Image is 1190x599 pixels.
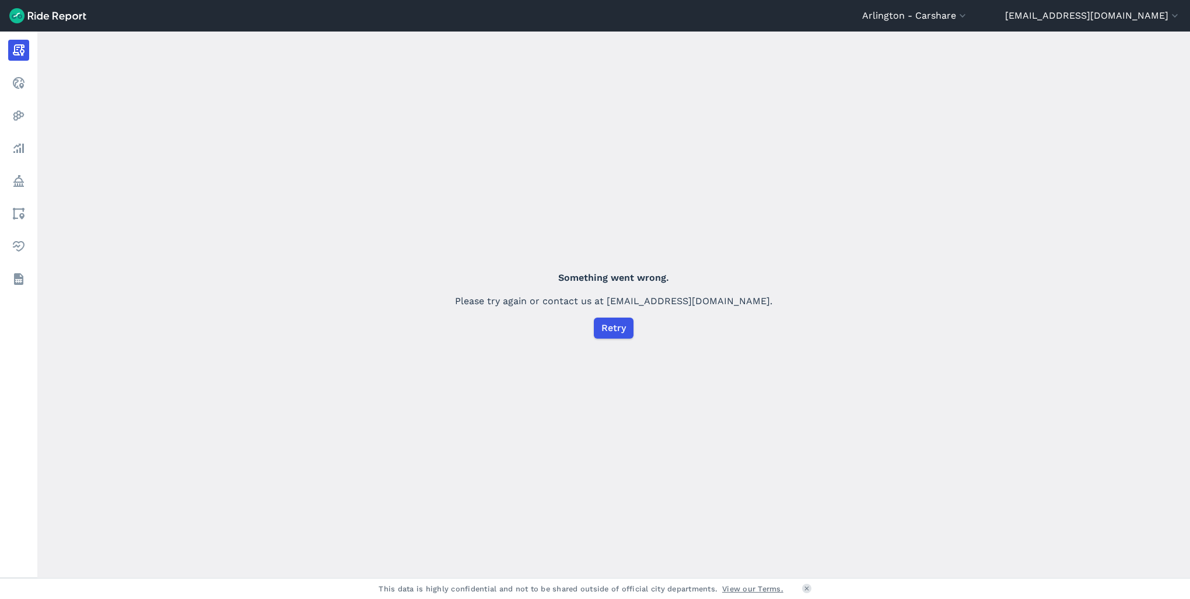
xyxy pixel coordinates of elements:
button: [EMAIL_ADDRESS][DOMAIN_NAME] [1005,9,1181,23]
a: Realtime [8,72,29,93]
a: Report [8,40,29,61]
button: Arlington - Carshare [862,9,968,23]
button: Retry [594,318,633,339]
a: Health [8,236,29,257]
strong: Something went wrong. [558,271,669,285]
a: Heatmaps [8,105,29,126]
a: Areas [8,203,29,224]
div: Please try again or contact us at [EMAIL_ADDRESS][DOMAIN_NAME]. [446,262,782,348]
a: Analyze [8,138,29,159]
a: Datasets [8,269,29,290]
img: Ride Report [9,8,86,23]
a: View our Terms. [722,583,783,594]
span: Retry [601,321,626,335]
a: Policy [8,170,29,191]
